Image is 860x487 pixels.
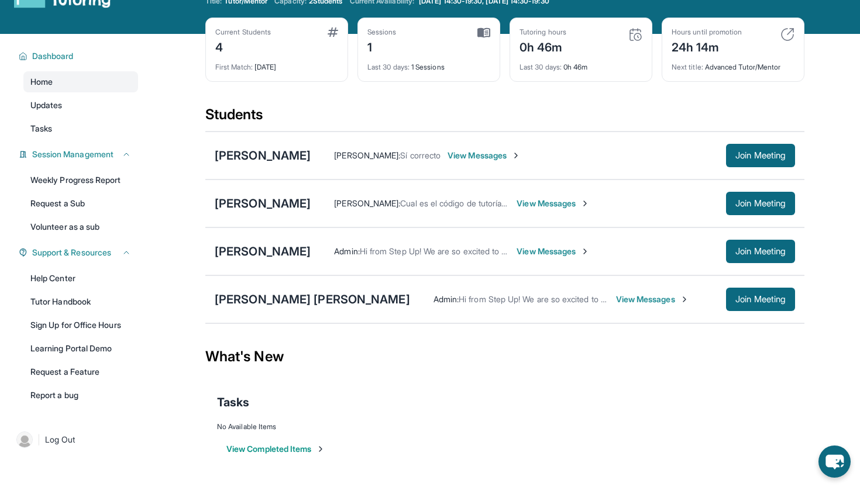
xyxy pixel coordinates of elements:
[367,63,410,71] span: Last 30 days :
[726,144,795,167] button: Join Meeting
[205,105,804,131] div: Students
[23,315,138,336] a: Sign Up for Office Hours
[477,27,490,38] img: card
[672,63,703,71] span: Next title :
[628,27,642,42] img: card
[215,195,311,212] div: [PERSON_NAME]
[215,27,271,37] div: Current Students
[217,422,793,431] div: No Available Items
[23,216,138,237] a: Volunteer as a sub
[23,118,138,139] a: Tasks
[30,99,63,111] span: Updates
[12,427,138,453] a: |Log Out
[517,246,590,257] span: View Messages
[205,331,804,382] div: What's New
[23,338,138,359] a: Learning Portal Demo
[30,123,52,134] span: Tasks
[818,445,851,478] button: chat-button
[32,50,74,62] span: Dashboard
[215,37,271,56] div: 4
[580,247,590,256] img: Chevron-Right
[680,295,689,304] img: Chevron-Right
[215,63,253,71] span: First Match :
[215,147,311,164] div: [PERSON_NAME]
[334,150,400,160] span: [PERSON_NAME] :
[334,246,359,256] span: Admin :
[580,199,590,208] img: Chevron-Right
[27,148,131,160] button: Session Management
[23,95,138,116] a: Updates
[226,443,325,455] button: View Completed Items
[520,63,562,71] span: Last 30 days :
[23,71,138,92] a: Home
[735,152,786,159] span: Join Meeting
[30,76,53,88] span: Home
[726,192,795,215] button: Join Meeting
[32,247,111,258] span: Support & Resources
[32,148,113,160] span: Session Management
[400,198,548,208] span: Cual es el código de tutoría para entrar?
[328,27,338,37] img: card
[735,200,786,207] span: Join Meeting
[367,37,397,56] div: 1
[517,198,590,209] span: View Messages
[735,248,786,255] span: Join Meeting
[367,56,490,72] div: 1 Sessions
[434,294,459,304] span: Admin :
[27,247,131,258] button: Support & Resources
[334,198,400,208] span: [PERSON_NAME] :
[511,151,521,160] img: Chevron-Right
[520,27,566,37] div: Tutoring hours
[23,170,138,191] a: Weekly Progress Report
[16,431,33,448] img: user-img
[672,56,794,72] div: Advanced Tutor/Mentor
[735,296,786,303] span: Join Meeting
[780,27,794,42] img: card
[520,56,642,72] div: 0h 46m
[520,37,566,56] div: 0h 46m
[672,37,742,56] div: 24h 14m
[37,433,40,447] span: |
[23,268,138,289] a: Help Center
[215,56,338,72] div: [DATE]
[215,291,410,308] div: [PERSON_NAME] [PERSON_NAME]
[45,434,75,445] span: Log Out
[726,240,795,263] button: Join Meeting
[23,385,138,406] a: Report a bug
[726,288,795,311] button: Join Meeting
[448,150,521,161] span: View Messages
[616,293,689,305] span: View Messages
[215,243,311,260] div: [PERSON_NAME]
[23,361,138,382] a: Request a Feature
[672,27,742,37] div: Hours until promotion
[23,193,138,214] a: Request a Sub
[367,27,397,37] div: Sessions
[400,150,441,160] span: Sí correcto
[217,394,249,410] span: Tasks
[23,291,138,312] a: Tutor Handbook
[27,50,131,62] button: Dashboard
